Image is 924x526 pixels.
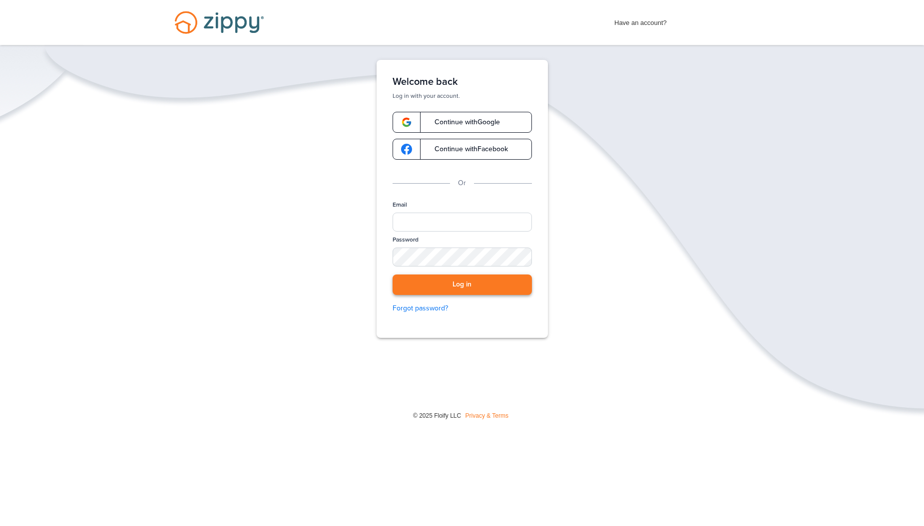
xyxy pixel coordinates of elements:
span: © 2025 Floify LLC [413,412,461,419]
h1: Welcome back [393,76,532,88]
label: Email [393,201,407,209]
a: google-logoContinue withFacebook [393,139,532,160]
span: Have an account? [614,12,667,28]
p: Log in with your account. [393,92,532,100]
img: google-logo [401,144,412,155]
input: Email [393,213,532,232]
button: Log in [393,274,532,295]
span: Continue with Facebook [425,146,508,153]
img: google-logo [401,117,412,128]
a: Privacy & Terms [465,412,508,419]
span: Continue with Google [425,119,500,126]
a: google-logoContinue withGoogle [393,112,532,133]
a: Forgot password? [393,303,532,314]
input: Password [393,248,532,266]
label: Password [393,236,419,244]
p: Or [458,178,466,189]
